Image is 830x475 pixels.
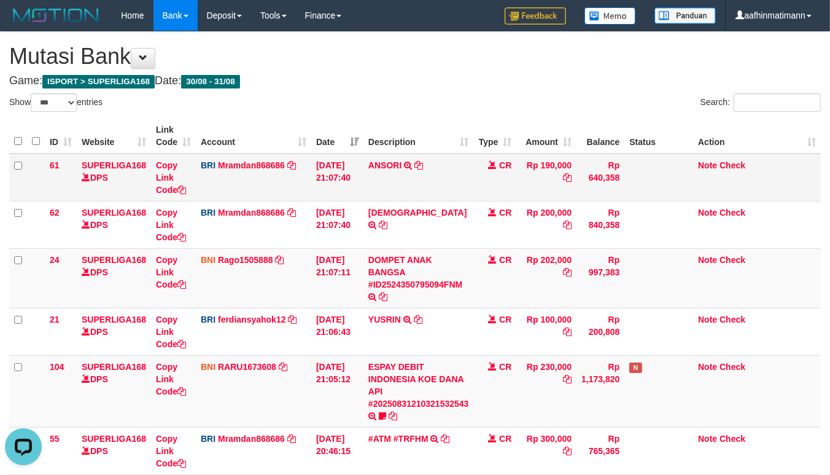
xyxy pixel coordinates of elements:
a: #ATM #TRFHM [368,434,429,444]
a: Check [719,362,745,372]
a: Copy Link Code [156,434,186,468]
a: Note [698,255,717,265]
a: SUPERLIGA168 [82,434,146,444]
a: Copy Rago1505888 to clipboard [275,255,284,265]
th: Status [624,119,693,154]
a: Check [719,434,745,444]
td: DPS [77,248,151,308]
a: Mramdan868686 [218,208,285,218]
a: Check [719,255,745,265]
img: Feedback.jpg [505,7,566,25]
a: Copy Link Code [156,208,186,242]
th: Account: activate to sort column ascending [196,119,311,154]
a: [DEMOGRAPHIC_DATA] [368,208,467,218]
td: Rp 640,358 [576,154,624,202]
td: [DATE] 20:46:15 [311,427,363,474]
a: Copy Link Code [156,160,186,195]
span: CR [499,434,511,444]
a: ferdiansyahok12 [218,315,286,324]
a: Mramdan868686 [218,160,285,170]
td: DPS [77,308,151,355]
td: [DATE] 21:07:40 [311,201,363,248]
a: Copy Rp 300,000 to clipboard [563,446,572,456]
a: SUPERLIGA168 [82,255,146,265]
td: DPS [77,355,151,427]
select: Showentries [31,93,77,112]
span: BNI [201,362,215,372]
img: panduan.png [654,7,716,24]
a: Copy Rp 230,000 to clipboard [563,374,572,384]
a: Copy Rp 190,000 to clipboard [563,173,572,183]
a: Copy ESPAY DEBIT INDONESIA KOE DANA API #20250831210321532543 to clipboard [389,411,397,421]
a: ESPAY DEBIT INDONESIA KOE DANA API #20250831210321532543 [368,362,469,409]
button: Open LiveChat chat widget [5,5,42,42]
td: Rp 997,383 [576,248,624,308]
td: Rp 1,173,820 [576,355,624,427]
td: [DATE] 21:07:40 [311,154,363,202]
td: [DATE] 21:07:11 [311,248,363,308]
span: 55 [50,434,60,444]
th: Date: activate to sort column ascending [311,119,363,154]
td: DPS [77,154,151,202]
td: Rp 300,000 [516,427,576,474]
a: ANSORI [368,160,401,170]
a: Copy Mramdan868686 to clipboard [287,434,296,444]
td: Rp 200,000 [516,201,576,248]
th: ID: activate to sort column ascending [45,119,77,154]
td: Rp 765,365 [576,427,624,474]
a: Note [698,434,717,444]
input: Search: [734,93,821,112]
span: 24 [50,255,60,265]
td: Rp 100,000 [516,308,576,355]
span: CR [499,208,511,218]
a: Note [698,362,717,372]
td: DPS [77,201,151,248]
a: Note [698,160,717,170]
span: BRI [201,434,215,444]
td: DPS [77,427,151,474]
span: CR [499,160,511,170]
h1: Mutasi Bank [9,44,821,69]
td: [DATE] 21:05:12 [311,355,363,427]
span: Has Note [629,363,642,373]
th: Type: activate to sort column ascending [473,119,516,154]
span: CR [499,315,511,324]
span: BNI [201,255,215,265]
th: Balance [576,119,624,154]
a: Copy ANSORI to clipboard [414,160,423,170]
span: 62 [50,208,60,218]
a: Copy Link Code [156,362,186,396]
a: DOMPET ANAK BANGSA #ID2524350795094FNM [368,255,462,289]
a: SUPERLIGA168 [82,160,146,170]
a: Note [698,208,717,218]
span: BRI [201,160,215,170]
span: CR [499,255,511,265]
a: Copy Rp 100,000 to clipboard [563,327,572,337]
th: Website: activate to sort column ascending [77,119,151,154]
th: Amount: activate to sort column ascending [516,119,576,154]
h4: Game: Date: [9,75,821,87]
td: Rp 840,358 [576,201,624,248]
th: Action: activate to sort column ascending [693,119,821,154]
a: Copy Link Code [156,315,186,349]
span: 61 [50,160,60,170]
a: Copy ferdiansyahok12 to clipboard [288,315,297,324]
a: Copy SURAHMAN to clipboard [379,220,387,230]
a: Check [719,160,745,170]
td: Rp 230,000 [516,355,576,427]
label: Show entries [9,93,103,112]
a: SUPERLIGA168 [82,315,146,324]
span: BRI [201,315,215,324]
a: Note [698,315,717,324]
a: Check [719,315,745,324]
a: YUSRIN [368,315,401,324]
a: Check [719,208,745,218]
img: MOTION_logo.png [9,6,103,25]
a: RARU1673608 [218,362,276,372]
td: Rp 202,000 [516,248,576,308]
td: [DATE] 21:06:43 [311,308,363,355]
th: Link Code: activate to sort column ascending [151,119,196,154]
td: Rp 190,000 [516,154,576,202]
span: 104 [50,362,64,372]
a: Rago1505888 [218,255,273,265]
